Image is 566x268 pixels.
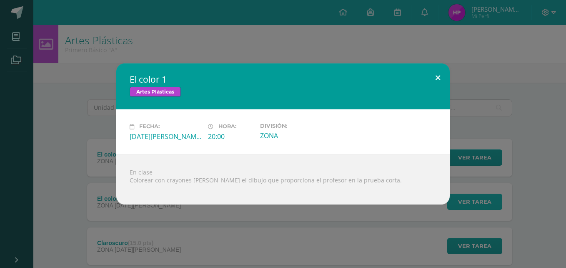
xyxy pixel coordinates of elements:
[426,63,450,92] button: Close (Esc)
[260,131,332,140] div: ZONA
[218,124,236,130] span: Hora:
[116,154,450,205] div: En clase Colorear con crayones [PERSON_NAME] el dibujo que proporciona el profesor en la prueba c...
[260,123,332,129] label: División:
[139,124,160,130] span: Fecha:
[130,132,201,141] div: [DATE][PERSON_NAME]
[130,87,181,97] span: Artes Plásticas
[130,73,436,85] h2: El color 1
[208,132,253,141] div: 20:00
